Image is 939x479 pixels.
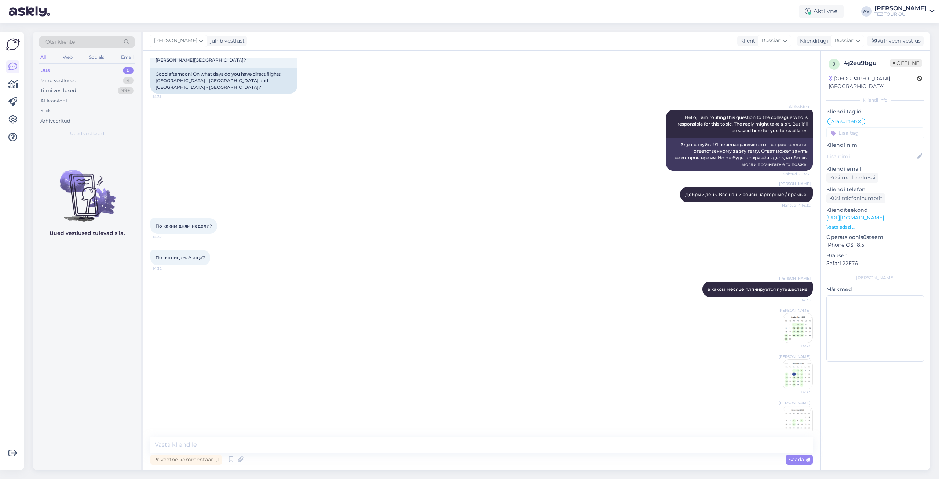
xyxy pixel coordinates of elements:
span: в каком месяце плпнируется путешествие [708,286,808,292]
div: TEZ TOUR OÜ [874,11,927,17]
img: Askly Logo [6,37,20,51]
div: All [39,52,47,62]
div: Privaatne kommentaar [150,455,222,465]
div: Klient [737,37,755,45]
span: Otsi kliente [45,38,75,46]
div: 4 [123,77,134,84]
p: Kliendi nimi [826,141,924,149]
span: 14:32 [153,266,180,271]
p: Kliendi email [826,165,924,173]
div: Здравствуйте! Я перенаправляю этот вопрос коллеге, ответственному за эту тему. Ответ может занять... [666,138,813,171]
span: 14:31 [153,94,180,99]
div: Arhiveeri vestlus [867,36,924,46]
p: Märkmed [826,286,924,293]
div: Küsi meiliaadressi [826,173,878,183]
input: Lisa nimi [827,152,916,160]
div: AI Assistent [40,97,67,105]
p: Operatsioonisüsteem [826,233,924,241]
img: Attachment [783,406,812,435]
input: Lisa tag [826,127,924,138]
p: Klienditeekond [826,206,924,214]
span: j [833,61,835,67]
span: Uued vestlused [70,130,104,137]
img: Attachment [783,360,812,389]
div: AV [861,6,872,17]
div: Uus [40,67,50,74]
span: Offline [890,59,922,67]
div: Minu vestlused [40,77,77,84]
span: Alla suhtleb [831,119,857,124]
div: # j2eu9bgu [844,59,890,68]
div: Good afternoon! On what days do you have direct flights [GEOGRAPHIC_DATA] - [GEOGRAPHIC_DATA] and... [150,68,297,94]
div: Email [120,52,135,62]
p: Safari 22F76 [826,260,924,267]
span: [PERSON_NAME] [779,181,811,186]
span: Nähtud ✓ 14:32 [782,203,811,208]
p: Kliendi tag'id [826,108,924,116]
div: Küsi telefoninumbrit [826,193,885,203]
div: Klienditugi [797,37,828,45]
span: Hello, I am routing this question to the colleague who is responsible for this topic. The reply m... [677,115,809,133]
div: Socials [88,52,106,62]
span: 14:33 [783,297,811,303]
p: Uued vestlused tulevad siia. [50,229,125,237]
span: [PERSON_NAME] [779,276,811,281]
a: [PERSON_NAME]TEZ TOUR OÜ [874,6,935,17]
div: 99+ [118,87,134,94]
img: Attachment [783,313,812,343]
div: 0 [123,67,134,74]
div: Aktiivne [799,5,844,18]
div: Tiimi vestlused [40,87,76,94]
span: [PERSON_NAME] [154,37,197,45]
span: 14:33 [783,343,810,349]
a: [URL][DOMAIN_NAME] [826,214,884,221]
div: Arhiveeritud [40,117,70,125]
p: Brauser [826,252,924,260]
span: [PERSON_NAME] [779,354,810,359]
span: [PERSON_NAME] [779,400,810,406]
span: Russian [834,37,854,45]
div: juhib vestlust [207,37,245,45]
img: No chats [33,157,141,223]
span: Добрый день. Все наши рейсы чартерные / прямые. [685,192,808,197]
p: Vaata edasi ... [826,224,924,231]
span: [PERSON_NAME] [779,308,810,313]
div: [PERSON_NAME] [826,275,924,281]
span: AI Assistent [783,104,811,109]
div: Kliendi info [826,97,924,104]
span: 14:32 [153,234,180,240]
span: По пятницам. А еще? [156,255,205,260]
div: Web [61,52,74,62]
span: Russian [761,37,781,45]
div: [GEOGRAPHIC_DATA], [GEOGRAPHIC_DATA] [829,75,917,90]
span: Nähtud ✓ 14:31 [783,171,811,177]
span: Saada [789,456,810,463]
p: iPhone OS 18.5 [826,241,924,249]
div: Kõik [40,107,51,115]
span: По каким дням недели? [156,223,212,229]
p: Kliendi telefon [826,186,924,193]
div: [PERSON_NAME] [874,6,927,11]
span: 14:33 [783,389,810,395]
